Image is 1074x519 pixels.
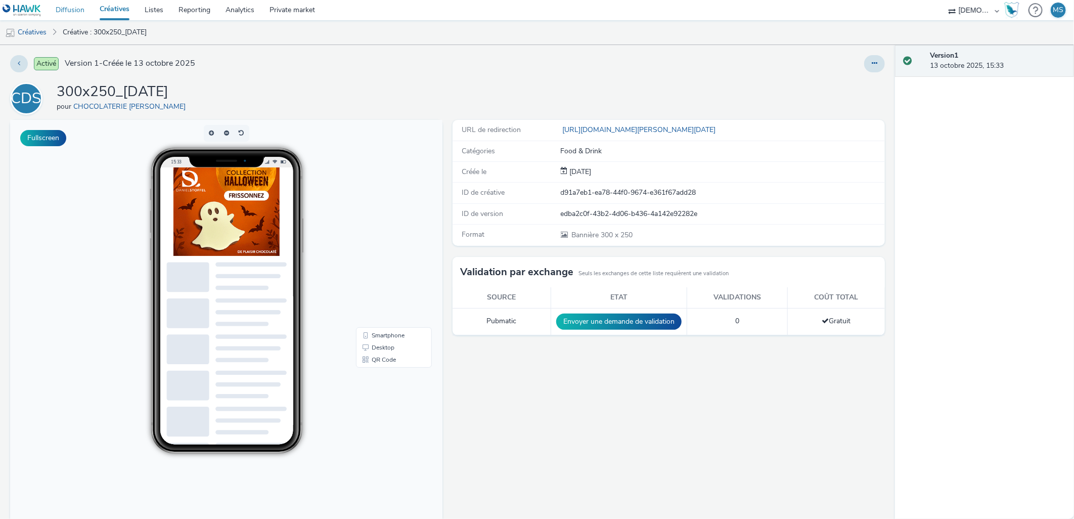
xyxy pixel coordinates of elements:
[163,48,270,136] img: Advertisement preview
[788,287,885,308] th: Coût total
[551,287,687,308] th: Etat
[556,314,682,330] button: Envoyer une demande de validation
[578,270,729,278] small: Seuls les exchanges de cette liste requièrent une validation
[65,58,195,69] span: Version 1 - Créée le 13 octobre 2025
[348,234,420,246] li: QR Code
[348,222,420,234] li: Desktop
[572,230,601,240] span: Bannière
[462,209,503,219] span: ID de version
[687,287,787,308] th: Validations
[73,102,190,111] a: CHOCOLATERIE [PERSON_NAME]
[362,225,384,231] span: Desktop
[10,94,47,103] a: CDS
[568,167,592,177] span: [DATE]
[561,146,884,156] div: Food & Drink
[1053,3,1064,18] div: MS
[462,188,505,197] span: ID de créative
[462,167,486,177] span: Créée le
[930,51,1066,71] div: 13 octobre 2025, 15:33
[453,308,551,335] td: Pubmatic
[462,230,484,239] span: Format
[735,316,739,326] span: 0
[34,57,59,70] span: Activé
[568,167,592,177] div: Création 13 octobre 2025, 15:33
[58,20,152,45] a: Créative : 300x250_[DATE]
[462,146,495,156] span: Catégories
[1004,2,1019,18] img: Hawk Academy
[348,209,420,222] li: Smartphone
[460,265,573,280] h3: Validation par exchange
[822,316,851,326] span: Gratuit
[5,28,15,38] img: mobile
[453,287,551,308] th: Source
[3,4,41,17] img: undefined Logo
[561,209,884,219] div: edba2c0f-43b2-4d06-b436-4a142e92282e
[561,188,884,198] div: d91a7eb1-ea78-44f0-9674-e361f67add28
[462,125,521,135] span: URL de redirection
[57,102,73,111] span: pour
[160,39,171,45] span: 15:33
[1004,2,1023,18] a: Hawk Academy
[57,82,190,102] h1: 300x250_[DATE]
[20,130,66,146] button: Fullscreen
[362,212,394,219] span: Smartphone
[930,51,959,60] strong: Version 1
[571,230,633,240] span: 300 x 250
[561,125,720,135] a: [URL][DOMAIN_NAME][PERSON_NAME][DATE]
[362,237,386,243] span: QR Code
[11,84,42,113] div: CDS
